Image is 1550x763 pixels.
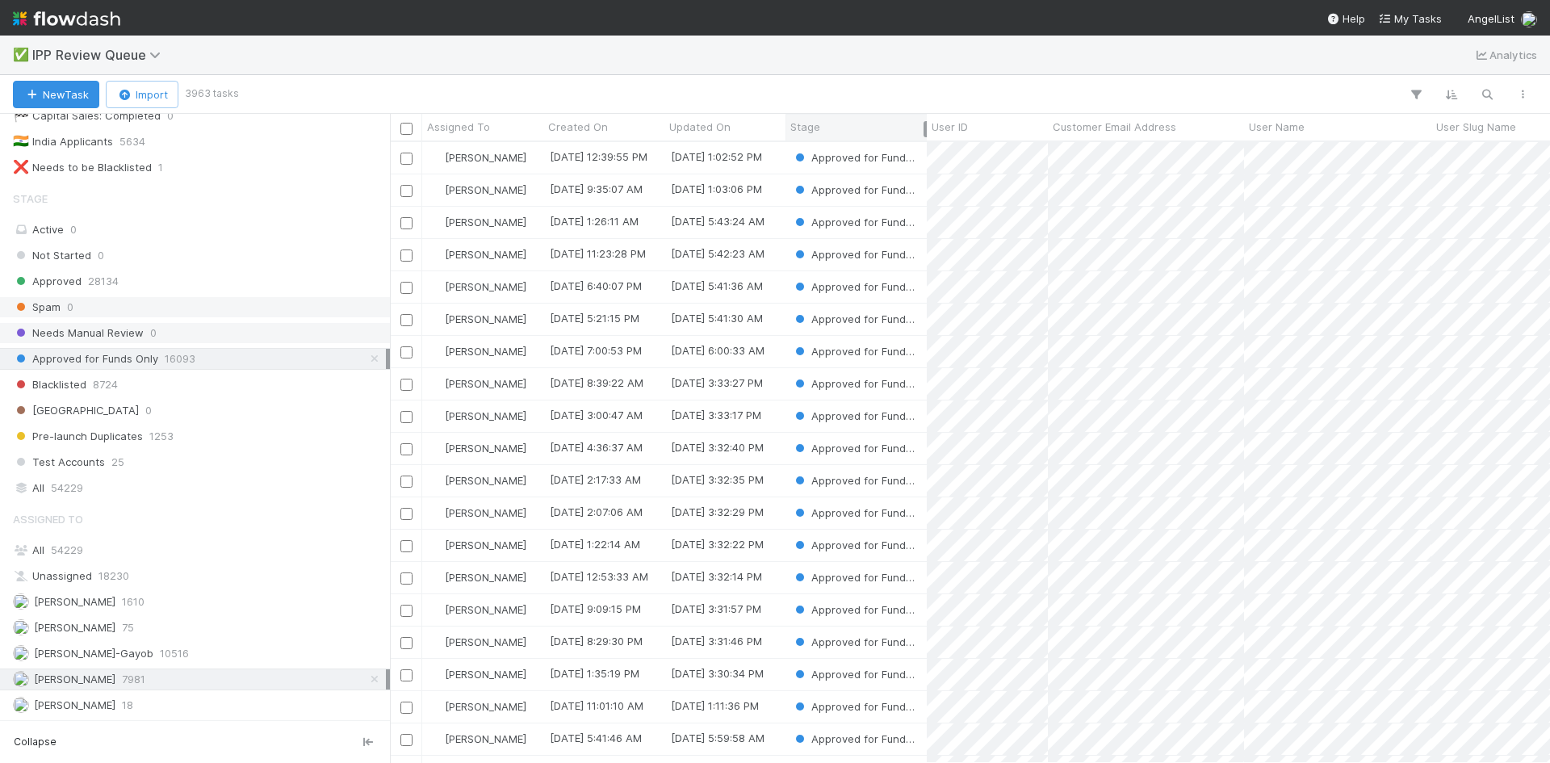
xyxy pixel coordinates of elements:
[792,537,919,553] div: Approved for Funds Only
[88,271,119,291] span: 28134
[400,669,413,681] input: Toggle Row Selected
[400,637,413,649] input: Toggle Row Selected
[93,375,118,395] span: 8724
[67,297,73,317] span: 0
[13,245,91,266] span: Not Started
[671,504,764,520] div: [DATE] 3:32:29 PM
[400,379,413,391] input: Toggle Row Selected
[13,426,143,446] span: Pre-launch Duplicates
[429,182,526,198] div: [PERSON_NAME]
[792,472,919,488] div: Approved for Funds Only
[429,442,442,455] img: avatar_cd4e5e5e-3003-49e5-bc76-fd776f359de9.png
[429,635,442,648] img: avatar_cd4e5e5e-3003-49e5-bc76-fd776f359de9.png
[429,634,526,650] div: [PERSON_NAME]
[429,312,442,325] img: avatar_cd4e5e5e-3003-49e5-bc76-fd776f359de9.png
[13,81,99,108] button: NewTask
[792,246,919,262] div: Approved for Funds Only
[429,375,526,392] div: [PERSON_NAME]
[671,310,763,326] div: [DATE] 5:41:30 AM
[671,633,762,649] div: [DATE] 3:31:46 PM
[671,407,761,423] div: [DATE] 3:33:17 PM
[429,216,442,228] img: avatar_cd4e5e5e-3003-49e5-bc76-fd776f359de9.png
[792,216,937,228] span: Approved for Funds Only
[550,407,643,423] div: [DATE] 3:00:47 AM
[185,86,239,101] small: 3963 tasks
[400,282,413,294] input: Toggle Row Selected
[671,601,761,617] div: [DATE] 3:31:57 PM
[792,312,937,325] span: Approved for Funds Only
[792,375,919,392] div: Approved for Funds Only
[445,474,526,487] span: [PERSON_NAME]
[13,566,386,586] div: Unassigned
[445,603,526,616] span: [PERSON_NAME]
[98,245,104,266] span: 0
[792,279,919,295] div: Approved for Funds Only
[792,539,937,551] span: Approved for Funds Only
[122,592,145,612] span: 1610
[550,698,643,714] div: [DATE] 11:01:10 AM
[13,297,61,317] span: Spam
[445,571,526,584] span: [PERSON_NAME]
[429,602,526,618] div: [PERSON_NAME]
[400,443,413,455] input: Toggle Row Selected
[34,673,115,685] span: [PERSON_NAME]
[429,668,442,681] img: avatar_cd4e5e5e-3003-49e5-bc76-fd776f359de9.png
[400,314,413,326] input: Toggle Row Selected
[792,635,937,648] span: Approved for Funds Only
[429,440,526,456] div: [PERSON_NAME]
[149,426,174,446] span: 1253
[671,149,762,165] div: [DATE] 1:02:52 PM
[671,375,763,391] div: [DATE] 3:33:27 PM
[792,505,919,521] div: Approved for Funds Only
[34,647,153,660] span: [PERSON_NAME]-Gayob
[792,506,937,519] span: Approved for Funds Only
[671,536,764,552] div: [DATE] 3:32:22 PM
[550,310,639,326] div: [DATE] 5:21:15 PM
[429,248,442,261] img: avatar_cd4e5e5e-3003-49e5-bc76-fd776f359de9.png
[429,149,526,166] div: [PERSON_NAME]
[429,345,442,358] img: avatar_cd4e5e5e-3003-49e5-bc76-fd776f359de9.png
[429,183,442,196] img: avatar_cd4e5e5e-3003-49e5-bc76-fd776f359de9.png
[429,409,442,422] img: avatar_cd4e5e5e-3003-49e5-bc76-fd776f359de9.png
[429,377,442,390] img: avatar_cd4e5e5e-3003-49e5-bc76-fd776f359de9.png
[51,478,83,498] span: 54229
[400,185,413,197] input: Toggle Row Selected
[550,278,642,294] div: [DATE] 6:40:07 PM
[429,731,526,747] div: [PERSON_NAME]
[400,249,413,262] input: Toggle Row Selected
[792,602,919,618] div: Approved for Funds Only
[429,279,526,295] div: [PERSON_NAME]
[429,506,442,519] img: avatar_cd4e5e5e-3003-49e5-bc76-fd776f359de9.png
[792,571,937,584] span: Approved for Funds Only
[550,181,643,197] div: [DATE] 9:35:07 AM
[550,472,641,488] div: [DATE] 2:17:33 AM
[51,543,83,556] span: 54229
[167,106,174,126] span: 0
[122,618,134,638] span: 75
[445,539,526,551] span: [PERSON_NAME]
[13,134,29,148] span: 🇮🇳
[150,323,157,343] span: 0
[13,271,82,291] span: Approved
[445,668,526,681] span: [PERSON_NAME]
[13,400,139,421] span: [GEOGRAPHIC_DATA]
[550,536,640,552] div: [DATE] 1:22:14 AM
[13,132,113,152] div: India Applicants
[13,697,29,713] img: avatar_c6c9a18c-a1dc-4048-8eac-219674057138.png
[1249,119,1305,135] span: User Name
[792,151,937,164] span: Approved for Funds Only
[98,566,129,586] span: 18230
[14,735,57,749] span: Collapse
[792,634,919,650] div: Approved for Funds Only
[792,731,919,747] div: Approved for Funds Only
[70,223,77,236] span: 0
[429,732,442,745] img: avatar_cd4e5e5e-3003-49e5-bc76-fd776f359de9.png
[13,157,152,178] div: Needs to be Blacklisted
[790,119,820,135] span: Stage
[13,349,158,369] span: Approved for Funds Only
[792,377,937,390] span: Approved for Funds Only
[13,5,120,32] img: logo-inverted-e16ddd16eac7371096b0.svg
[1521,11,1537,27] img: avatar_0c8687a4-28be-40e9-aba5-f69283dcd0e7.png
[445,732,526,745] span: [PERSON_NAME]
[106,81,178,108] button: Import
